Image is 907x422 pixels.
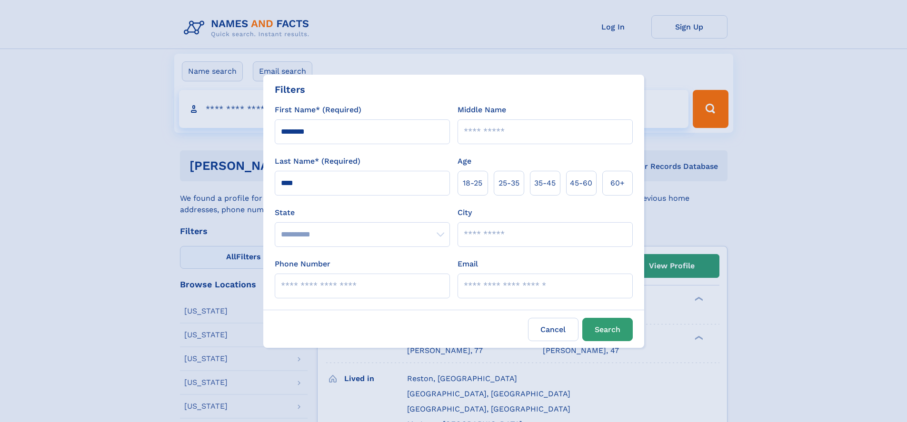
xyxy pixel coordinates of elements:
[458,258,478,270] label: Email
[570,177,592,189] span: 45‑60
[534,177,556,189] span: 35‑45
[458,104,506,116] label: Middle Name
[582,318,633,341] button: Search
[275,104,361,116] label: First Name* (Required)
[498,177,519,189] span: 25‑35
[458,156,471,167] label: Age
[528,318,578,341] label: Cancel
[275,258,330,270] label: Phone Number
[458,207,472,218] label: City
[275,207,450,218] label: State
[463,177,482,189] span: 18‑25
[275,82,305,97] div: Filters
[275,156,360,167] label: Last Name* (Required)
[610,177,625,189] span: 60+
